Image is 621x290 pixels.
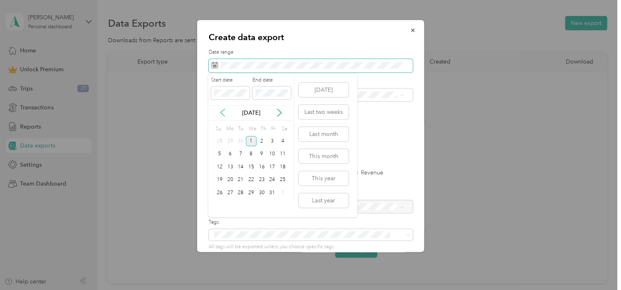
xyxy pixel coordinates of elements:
div: 27 [225,188,236,198]
div: 7 [235,149,246,159]
div: 5 [214,149,225,159]
div: 9 [256,149,267,159]
div: 25 [277,175,288,185]
div: Fr [270,123,277,135]
div: 1 [246,136,256,146]
div: 4 [277,136,288,146]
button: Last year [299,193,349,208]
div: 28 [214,136,225,146]
div: Tu [236,123,244,135]
div: 14 [235,162,246,172]
div: 23 [256,175,267,185]
div: 22 [246,175,256,185]
label: End date [252,77,291,84]
p: Create data export [209,32,413,43]
div: 3 [267,136,277,146]
button: This month [299,149,349,163]
div: 10 [267,149,277,159]
div: Th [259,123,267,135]
div: 12 [214,162,225,172]
div: 1 [277,188,288,198]
div: 21 [235,175,246,185]
div: 24 [267,175,277,185]
div: 26 [214,188,225,198]
div: 16 [256,162,267,172]
button: Last two weeks [299,105,349,119]
div: 30 [256,188,267,198]
iframe: Everlance-gr Chat Button Frame [575,244,621,290]
label: Tags [209,219,413,226]
div: 20 [225,175,236,185]
div: 8 [246,149,256,159]
button: This year [299,171,349,186]
div: 15 [246,162,256,172]
div: Mo [225,123,234,135]
div: 17 [267,162,277,172]
button: Last month [299,127,349,141]
label: Start date [211,77,250,84]
div: 29 [225,136,236,146]
div: 30 [235,136,246,146]
div: Sa [280,123,288,135]
div: We [247,123,256,135]
div: 18 [277,162,288,172]
div: 29 [246,188,256,198]
label: Date range [209,49,413,56]
div: 28 [235,188,246,198]
div: 31 [267,188,277,198]
div: 13 [225,162,236,172]
div: 19 [214,175,225,185]
div: Su [214,123,222,135]
p: All tags will be exported unless you choose specific tags. [209,243,413,251]
div: 2 [256,136,267,146]
p: [DATE] [234,109,268,117]
button: [DATE] [299,83,349,97]
div: 11 [277,149,288,159]
div: 6 [225,149,236,159]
